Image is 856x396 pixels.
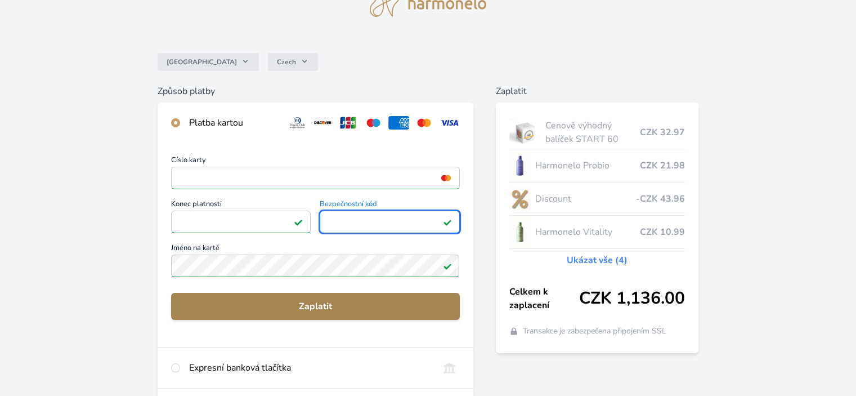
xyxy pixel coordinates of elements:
h6: Zaplatit [496,84,698,98]
div: Platba kartou [189,116,278,130]
span: CZK 10.99 [640,225,685,239]
span: Czech [277,57,296,66]
img: visa.svg [439,116,460,130]
img: maestro.svg [363,116,384,130]
div: Expresní banková tlačítka [189,361,429,375]
img: mc [438,173,454,183]
span: Bezpečnostní kód [320,201,459,211]
img: CLEAN_PROBIO_se_stinem_x-lo.jpg [509,152,531,180]
span: CZK 1,136.00 [579,288,685,309]
iframe: Iframe pro číslo karty [176,170,454,186]
img: jcb.svg [338,116,358,130]
span: -CZK 43.96 [636,192,685,206]
img: Platné pole [294,217,303,226]
span: Zaplatit [180,300,450,313]
button: Czech [268,53,318,71]
iframe: Iframe pro bezpečnostní kód [325,214,454,230]
span: Cenově výhodný balíček START 60 [545,119,639,146]
input: Jméno na kartěPlatné pole [171,255,459,277]
h6: Způsob platby [158,84,473,98]
img: Platné pole [443,261,452,270]
span: Jméno na kartě [171,244,459,255]
a: Ukázat vše (4) [567,253,628,267]
img: Platné pole [443,217,452,226]
span: Konec platnosti [171,201,311,211]
img: discover.svg [312,116,333,130]
img: start.jpg [509,118,541,146]
img: diners.svg [287,116,308,130]
span: Celkem k zaplacení [509,285,579,312]
span: Transakce je zabezpečena připojením SSL [523,326,666,337]
img: amex.svg [388,116,409,130]
span: CZK 32.97 [640,126,685,139]
iframe: Iframe pro datum vypršení platnosti [176,214,306,230]
img: onlineBanking_CZ.svg [439,361,460,375]
span: CZK 21.98 [640,159,685,172]
img: discount-lo.png [509,185,531,213]
span: Číslo karty [171,157,459,167]
img: CLEAN_VITALITY_se_stinem_x-lo.jpg [509,218,531,246]
span: Harmonelo Vitality [535,225,639,239]
button: [GEOGRAPHIC_DATA] [158,53,259,71]
button: Zaplatit [171,293,459,320]
span: Discount [535,192,635,206]
span: Harmonelo Probio [535,159,639,172]
span: [GEOGRAPHIC_DATA] [167,57,237,66]
img: mc.svg [414,116,434,130]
